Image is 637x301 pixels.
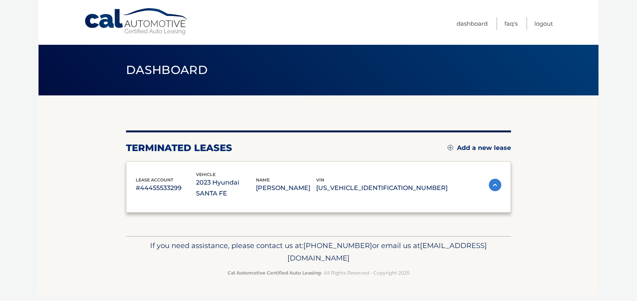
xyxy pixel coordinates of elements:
img: add.svg [448,145,453,150]
span: [PHONE_NUMBER] [303,241,372,250]
p: 2023 Hyundai SANTA FE [196,177,256,199]
span: vehicle [196,172,215,177]
a: Cal Automotive [84,8,189,35]
p: [US_VEHICLE_IDENTIFICATION_NUMBER] [316,183,448,194]
a: Add a new lease [448,144,511,152]
a: FAQ's [504,17,518,30]
p: [PERSON_NAME] [256,183,316,194]
p: If you need assistance, please contact us at: or email us at [131,239,506,264]
p: #44455533299 [136,183,196,194]
span: Dashboard [126,63,208,77]
span: name [256,177,269,183]
a: Logout [534,17,553,30]
strong: Cal Automotive Certified Auto Leasing [227,270,321,276]
span: vin [316,177,324,183]
span: [EMAIL_ADDRESS][DOMAIN_NAME] [287,241,487,262]
p: - All Rights Reserved - Copyright 2025 [131,269,506,277]
h2: terminated leases [126,142,232,154]
span: lease account [136,177,173,183]
img: accordion-active.svg [489,179,501,191]
a: Dashboard [457,17,488,30]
